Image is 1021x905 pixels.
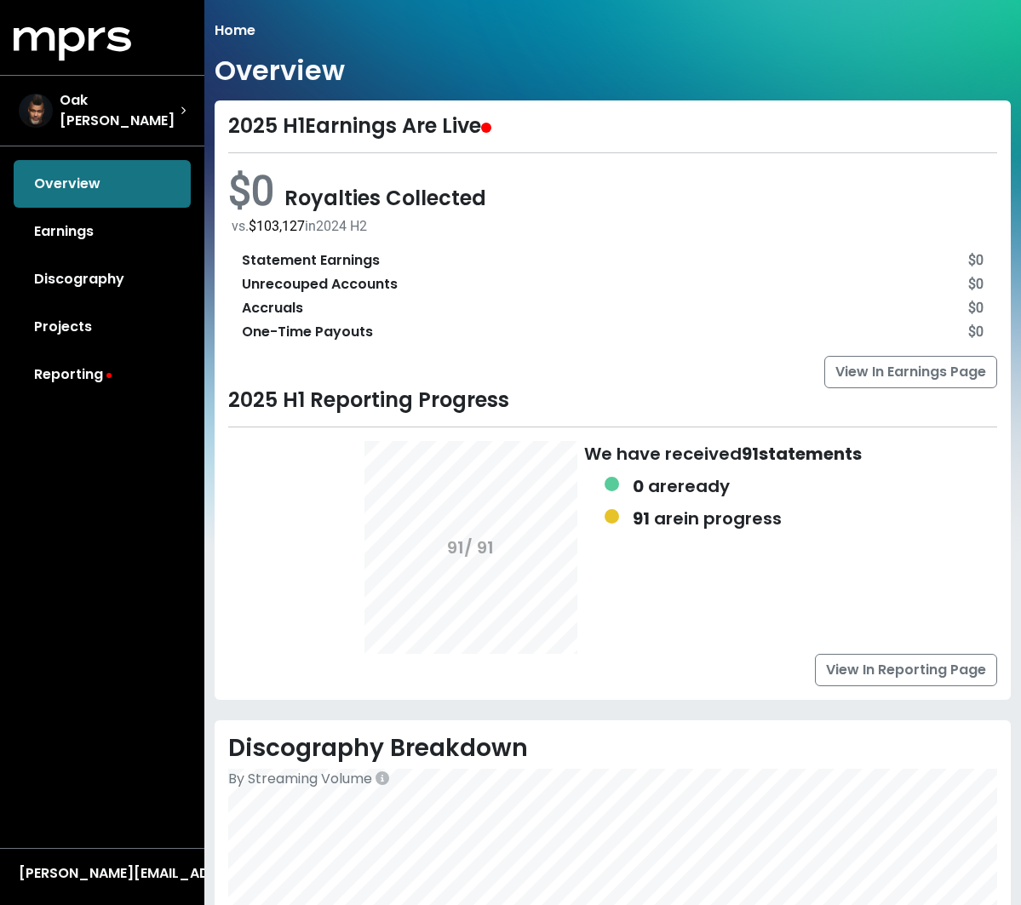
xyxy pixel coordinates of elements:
[14,303,191,351] a: Projects
[14,208,191,255] a: Earnings
[633,506,782,531] div: are in progress
[215,20,1011,41] nav: breadcrumb
[19,863,186,884] div: [PERSON_NAME][EMAIL_ADDRESS][DOMAIN_NAME]
[284,184,486,212] span: Royalties Collected
[14,862,191,885] button: [PERSON_NAME][EMAIL_ADDRESS][DOMAIN_NAME]
[228,114,997,139] div: 2025 H1 Earnings Are Live
[215,20,255,41] li: Home
[968,298,984,318] div: $0
[14,351,191,398] a: Reporting
[242,274,398,295] div: Unrecouped Accounts
[14,255,191,303] a: Discography
[242,250,380,271] div: Statement Earnings
[633,473,730,499] div: are ready
[232,216,997,237] div: vs. in 2024 H2
[633,474,644,498] b: 0
[815,654,997,686] a: View In Reporting Page
[242,322,373,342] div: One-Time Payouts
[742,442,862,466] b: 91 statements
[60,90,181,131] span: Oak [PERSON_NAME]
[968,274,984,295] div: $0
[584,441,862,654] div: We have received
[824,356,997,388] a: View In Earnings Page
[242,298,303,318] div: Accruals
[215,54,345,87] h1: Overview
[249,218,305,234] span: $103,127
[968,322,984,342] div: $0
[968,250,984,271] div: $0
[228,388,997,413] div: 2025 H1 Reporting Progress
[228,769,372,788] span: By Streaming Volume
[633,507,650,530] b: 91
[228,167,284,215] span: $0
[14,33,131,53] a: mprs logo
[228,734,997,763] h2: Discography Breakdown
[19,94,53,128] img: The selected account / producer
